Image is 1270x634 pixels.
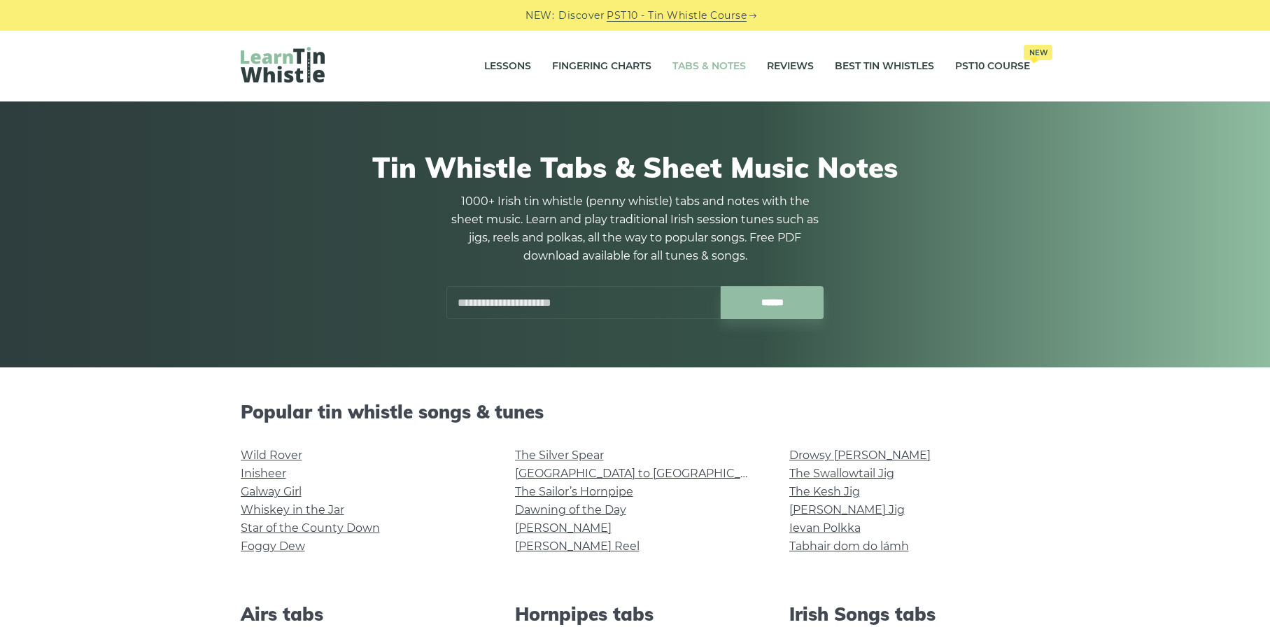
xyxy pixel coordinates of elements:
a: Ievan Polkka [789,521,861,535]
a: [PERSON_NAME] [515,521,612,535]
a: Tabs & Notes [672,49,746,84]
img: LearnTinWhistle.com [241,47,325,83]
a: Galway Girl [241,485,302,498]
a: Wild Rover [241,449,302,462]
a: Reviews [767,49,814,84]
a: PST10 CourseNew [955,49,1030,84]
a: Best Tin Whistles [835,49,934,84]
a: Dawning of the Day [515,503,626,516]
h2: Hornpipes tabs [515,603,756,625]
a: [GEOGRAPHIC_DATA] to [GEOGRAPHIC_DATA] [515,467,773,480]
span: New [1024,45,1052,60]
a: The Kesh Jig [789,485,860,498]
a: [PERSON_NAME] Jig [789,503,905,516]
h2: Airs tabs [241,603,481,625]
a: Inisheer [241,467,286,480]
a: The Swallowtail Jig [789,467,894,480]
a: Tabhair dom do lámh [789,540,909,553]
a: [PERSON_NAME] Reel [515,540,640,553]
a: Drowsy [PERSON_NAME] [789,449,931,462]
h2: Popular tin whistle songs & tunes [241,401,1030,423]
p: 1000+ Irish tin whistle (penny whistle) tabs and notes with the sheet music. Learn and play tradi... [446,192,824,265]
h2: Irish Songs tabs [789,603,1030,625]
a: Fingering Charts [552,49,651,84]
a: Star of the County Down [241,521,380,535]
a: Lessons [484,49,531,84]
h1: Tin Whistle Tabs & Sheet Music Notes [241,150,1030,184]
a: The Sailor’s Hornpipe [515,485,633,498]
a: Whiskey in the Jar [241,503,344,516]
a: The Silver Spear [515,449,604,462]
a: Foggy Dew [241,540,305,553]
